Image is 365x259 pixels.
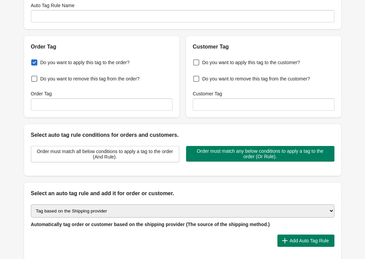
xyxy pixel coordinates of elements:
button: Order must match any below conditions to apply a tag to the order (Or Rule). [186,146,334,162]
span: Add Auto Tag Rule [290,238,329,243]
span: Do you want to remove this tag from the order? [40,75,140,82]
h2: Customer Tag [193,43,334,51]
span: Order must match any below conditions to apply a tag to the order (Or Rule). [191,148,329,159]
span: Do you want to apply this tag to the customer? [202,59,300,66]
h2: Select auto tag rule conditions for orders and customers. [31,131,334,139]
button: Add Auto Tag Rule [277,235,334,247]
h2: Select an auto tag rule and add it for order or customer. [31,189,334,198]
h2: Order Tag [31,43,172,51]
button: Order must match all below conditions to apply a tag to the order (And Rule). [31,146,179,162]
label: Auto Tag Rule Name [31,2,75,9]
span: Do you want to apply this tag to the order? [40,59,130,66]
span: Automatically tag order or customer based on the shipping provider (The source of the shipping me... [31,222,270,227]
label: Customer Tag [193,90,222,97]
span: Do you want to remove this tag from the customer? [202,75,310,82]
span: Order must match all below conditions to apply a tag to the order (And Rule). [37,149,174,160]
label: Order Tag [31,90,52,97]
